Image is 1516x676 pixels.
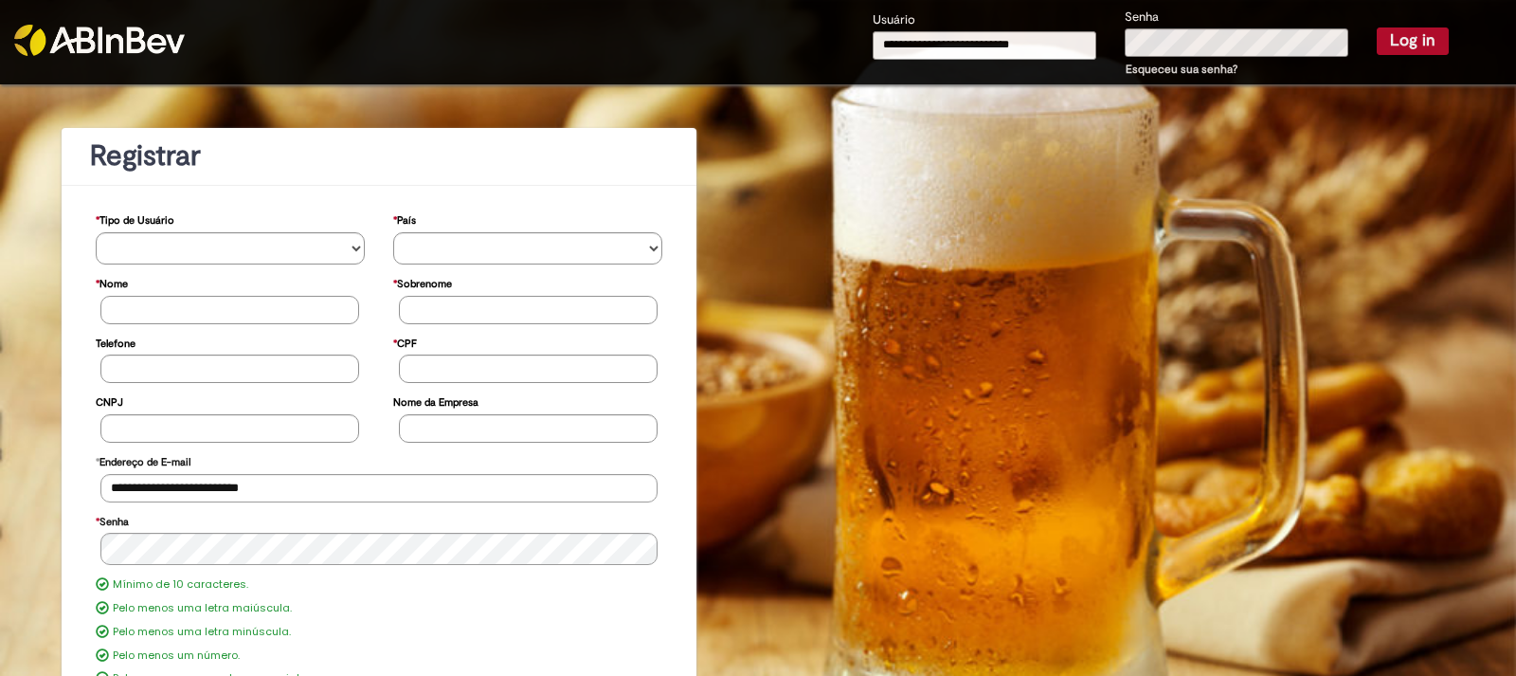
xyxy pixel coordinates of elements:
label: CNPJ [96,387,123,414]
label: Nome [96,268,128,296]
label: Mínimo de 10 caracteres. [113,577,248,593]
button: Log in [1377,27,1449,54]
label: Usuário [873,11,915,29]
a: Esqueceu sua senha? [1126,62,1237,77]
label: Sobrenome [393,268,452,296]
label: Senha [1125,9,1159,27]
label: Nome da Empresa [393,387,478,414]
label: Endereço de E-mail [96,447,190,474]
label: País [393,205,416,232]
h1: Registrar [90,140,668,172]
label: Pelo menos uma letra maiúscula. [113,601,292,616]
img: ABInbev-white.png [14,25,185,56]
label: Pelo menos uma letra minúscula. [113,625,291,640]
label: Senha [96,506,129,534]
label: Pelo menos um número. [113,649,240,664]
label: Telefone [96,328,135,356]
label: CPF [393,328,417,356]
label: Tipo de Usuário [96,205,174,232]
